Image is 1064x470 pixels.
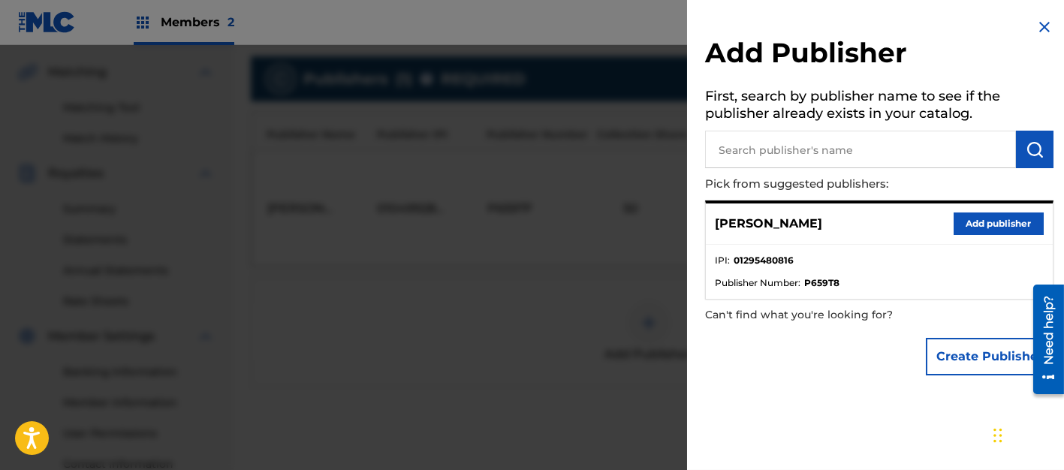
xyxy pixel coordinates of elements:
span: Publisher Number : [715,276,800,290]
strong: 01295480816 [734,254,794,267]
img: MLC Logo [18,11,76,33]
h5: First, search by publisher name to see if the publisher already exists in your catalog. [705,83,1053,131]
span: IPI : [715,254,730,267]
img: Top Rightsholders [134,14,152,32]
iframe: Resource Center [1022,279,1064,399]
button: Create Publisher [926,338,1053,375]
strong: P659T8 [804,276,839,290]
img: Search Works [1026,140,1044,158]
span: 2 [228,15,234,29]
iframe: Chat Widget [989,398,1064,470]
p: Pick from suggested publishers: [705,168,968,200]
input: Search publisher's name [705,131,1016,168]
p: [PERSON_NAME] [715,215,822,233]
button: Add publisher [954,212,1044,235]
span: Members [161,14,234,31]
div: Drag [993,413,1002,458]
p: Can't find what you're looking for? [705,300,968,330]
h2: Add Publisher [705,36,1053,74]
